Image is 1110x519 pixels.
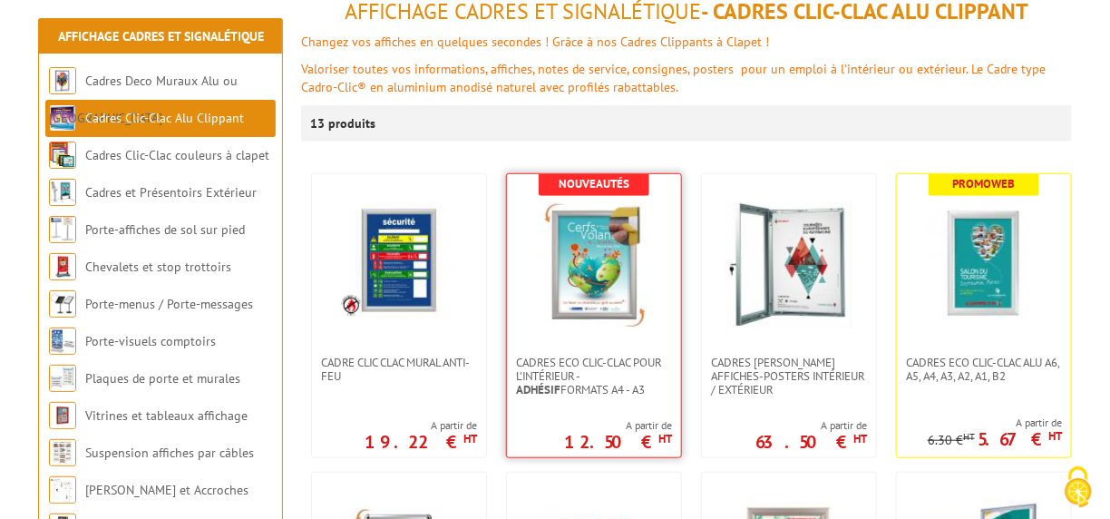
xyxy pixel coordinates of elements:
p: 13 produits [310,105,378,142]
span: Cadres Eco Clic-Clac pour l'intérieur - formats A4 - A3 [516,356,672,397]
p: 63.50 € [755,436,867,447]
img: Cadres Eco Clic-Clac alu A6, A5, A4, A3, A2, A1, B2 [920,201,1047,328]
img: Cadres vitrines affiches-posters intérieur / extérieur [725,201,852,328]
img: Porte-affiches de sol sur pied [49,216,76,243]
sup: HT [853,431,867,446]
b: Nouveautés [559,176,629,191]
sup: HT [963,430,975,443]
button: Cookies (fenêtre modale) [1047,457,1110,519]
a: Affichage Cadres et Signalétique [58,28,264,44]
sup: HT [1048,428,1062,444]
a: Cadres Eco Clic-Clac alu A6, A5, A4, A3, A2, A1, B2 [897,356,1071,383]
a: Porte-visuels comptoirs [85,333,216,349]
span: A partir de [564,418,672,433]
a: Vitrines et tableaux affichage [85,407,248,424]
img: Plaques de porte et murales [49,365,76,392]
span: A partir de [928,416,1062,430]
a: Cadres Deco Muraux Alu ou [GEOGRAPHIC_DATA] [49,73,238,126]
font: Changez vos affiches en quelques secondes ! Grâce à nos Cadres Clippants à Clapet ! [301,34,769,50]
sup: HT [463,431,477,446]
a: Porte-affiches de sol sur pied [85,221,245,238]
a: Cadres et Présentoirs Extérieur [85,184,257,201]
a: Cadre CLIC CLAC Mural ANTI-FEU [312,356,486,383]
img: Cadres Clic-Clac couleurs à clapet [49,142,76,169]
a: Cadres Clic-Clac couleurs à clapet [85,147,269,163]
img: Cadres Deco Muraux Alu ou Bois [49,67,76,94]
img: Porte-visuels comptoirs [49,328,76,355]
img: Suspension affiches par câbles [49,439,76,466]
img: Cookies (fenêtre modale) [1056,465,1101,510]
a: Cadres [PERSON_NAME] affiches-posters intérieur / extérieur [702,356,876,397]
a: Cadres Eco Clic-Clac pour l'intérieur -Adhésifformats A4 - A3 [507,356,681,397]
img: Cimaises et Accroches tableaux [49,476,76,504]
p: 12.50 € [564,436,672,447]
img: Porte-menus / Porte-messages [49,290,76,318]
img: Vitrines et tableaux affichage [49,402,76,429]
strong: Adhésif [516,382,560,397]
p: 19.22 € [365,436,477,447]
p: 6.30 € [928,434,975,447]
span: A partir de [755,418,867,433]
p: 5.67 € [978,434,1062,445]
b: Promoweb [953,176,1016,191]
img: Cadre CLIC CLAC Mural ANTI-FEU [340,201,458,319]
span: Cadre CLIC CLAC Mural ANTI-FEU [321,356,477,383]
img: Chevalets et stop trottoirs [49,253,76,280]
img: Cadres Eco Clic-Clac pour l'intérieur - <strong>Adhésif</strong> formats A4 - A3 [531,201,657,328]
sup: HT [658,431,672,446]
a: Porte-menus / Porte-messages [85,296,253,312]
span: Cadres [PERSON_NAME] affiches-posters intérieur / extérieur [711,356,867,397]
a: Suspension affiches par câbles [85,445,254,461]
a: Cadres Clic-Clac Alu Clippant [85,110,244,126]
a: Chevalets et stop trottoirs [85,259,231,275]
span: Cadres Eco Clic-Clac alu A6, A5, A4, A3, A2, A1, B2 [906,356,1062,383]
font: Valoriser toutes vos informations, affiches, notes de service, consignes, posters pour un emploi ... [301,61,1046,95]
a: Plaques de porte et murales [85,370,240,387]
img: Cadres et Présentoirs Extérieur [49,179,76,206]
span: A partir de [365,418,477,433]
